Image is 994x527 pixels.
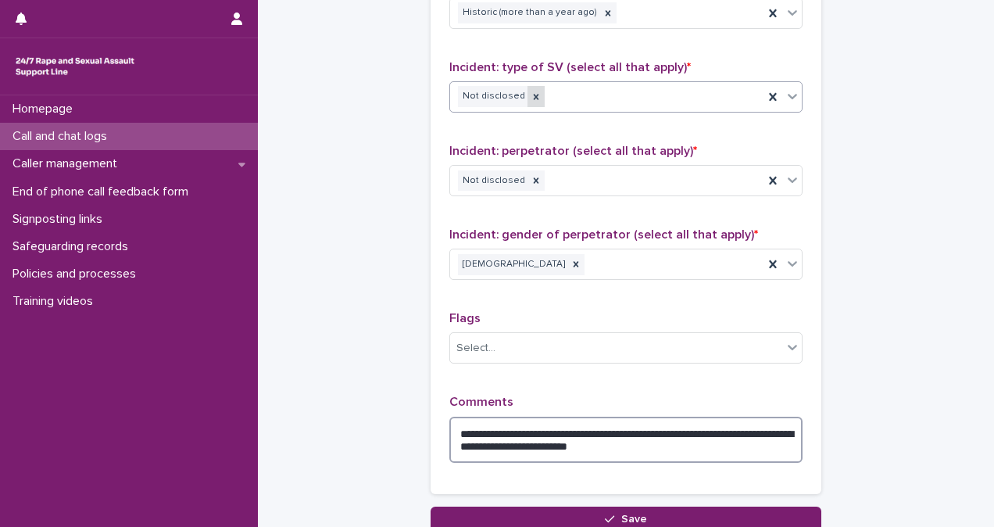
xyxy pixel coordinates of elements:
p: Safeguarding records [6,239,141,254]
span: Save [621,514,647,525]
p: Caller management [6,156,130,171]
p: Policies and processes [6,267,148,281]
div: Not disclosed [458,170,527,192]
span: Flags [449,312,481,324]
p: Training videos [6,294,105,309]
div: Historic (more than a year ago) [458,2,599,23]
img: rhQMoQhaT3yELyF149Cw [13,51,138,82]
p: Call and chat logs [6,129,120,144]
span: Incident: perpetrator (select all that apply) [449,145,697,157]
div: Select... [456,340,495,357]
p: Signposting links [6,212,115,227]
span: Comments [449,396,513,408]
div: [DEMOGRAPHIC_DATA] [458,254,567,275]
span: Incident: gender of perpetrator (select all that apply) [449,228,758,241]
p: End of phone call feedback form [6,185,201,199]
div: Not disclosed [458,86,527,107]
p: Homepage [6,102,85,117]
span: Incident: type of SV (select all that apply) [449,61,691,73]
